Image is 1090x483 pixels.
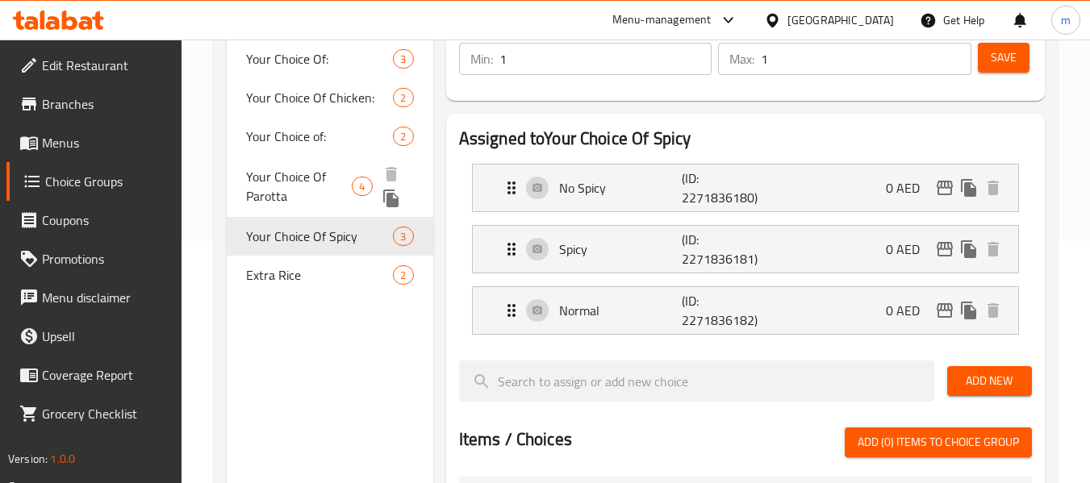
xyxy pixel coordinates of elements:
[42,327,169,346] span: Upsell
[227,40,432,78] div: Your Choice Of:3
[933,298,957,323] button: edit
[886,239,933,259] p: 0 AED
[459,360,934,402] input: search
[729,49,754,69] p: Max:
[42,56,169,75] span: Edit Restaurant
[42,210,169,230] span: Coupons
[42,249,169,269] span: Promotions
[393,49,413,69] div: Choices
[393,265,413,285] div: Choices
[394,90,412,106] span: 2
[960,371,1019,391] span: Add New
[227,217,432,256] div: Your Choice Of Spicy3
[227,78,432,117] div: Your Choice Of Chicken:2
[246,127,393,146] span: Your Choice of:
[246,265,393,285] span: Extra Rice
[246,167,352,206] span: Your Choice Of Parotta
[6,356,182,394] a: Coverage Report
[393,88,413,107] div: Choices
[379,162,403,186] button: delete
[45,172,169,191] span: Choice Groups
[42,133,169,152] span: Menus
[858,432,1019,452] span: Add (0) items to choice group
[227,117,432,156] div: Your Choice of:2
[473,164,1018,211] div: Expand
[246,88,393,107] span: Your Choice Of Chicken:
[379,186,403,210] button: duplicate
[459,127,1032,151] h2: Assigned to Your Choice Of Spicy
[50,448,75,469] span: 1.0.0
[459,280,1032,341] li: Expand
[559,178,683,198] p: No Spicy
[6,46,182,85] a: Edit Restaurant
[886,301,933,320] p: 0 AED
[42,365,169,385] span: Coverage Report
[947,366,1032,396] button: Add New
[8,448,48,469] span: Version:
[42,94,169,114] span: Branches
[394,129,412,144] span: 2
[682,169,764,207] p: (ID: 2271836180)
[682,230,764,269] p: (ID: 2271836181)
[6,162,182,201] a: Choice Groups
[470,49,493,69] p: Min:
[6,239,182,278] a: Promotions
[6,123,182,162] a: Menus
[933,176,957,200] button: edit
[6,201,182,239] a: Coupons
[42,288,169,307] span: Menu disclaimer
[353,179,371,194] span: 4
[473,226,1018,273] div: Expand
[559,301,683,320] p: Normal
[6,317,182,356] a: Upsell
[991,48,1017,68] span: Save
[845,427,1032,457] button: Add (0) items to choice group
[6,278,182,317] a: Menu disclaimer
[459,157,1032,219] li: Expand
[787,11,894,29] div: [GEOGRAPHIC_DATA]
[981,237,1005,261] button: delete
[42,404,169,423] span: Grocery Checklist
[682,291,764,330] p: (ID: 2271836182)
[394,52,412,67] span: 3
[393,227,413,246] div: Choices
[886,178,933,198] p: 0 AED
[459,219,1032,280] li: Expand
[957,237,981,261] button: duplicate
[6,85,182,123] a: Branches
[559,239,683,259] p: Spicy
[393,127,413,146] div: Choices
[981,298,1005,323] button: delete
[612,10,712,30] div: Menu-management
[459,427,572,452] h2: Items / Choices
[933,237,957,261] button: edit
[473,287,1018,334] div: Expand
[6,394,182,433] a: Grocery Checklist
[246,227,393,246] span: Your Choice Of Spicy
[1061,11,1071,29] span: m
[957,176,981,200] button: duplicate
[227,256,432,294] div: Extra Rice2
[978,43,1029,73] button: Save
[981,176,1005,200] button: delete
[246,49,393,69] span: Your Choice Of:
[394,268,412,283] span: 2
[957,298,981,323] button: duplicate
[227,156,432,217] div: Your Choice Of Parotta4deleteduplicate
[352,177,372,196] div: Choices
[394,229,412,244] span: 3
